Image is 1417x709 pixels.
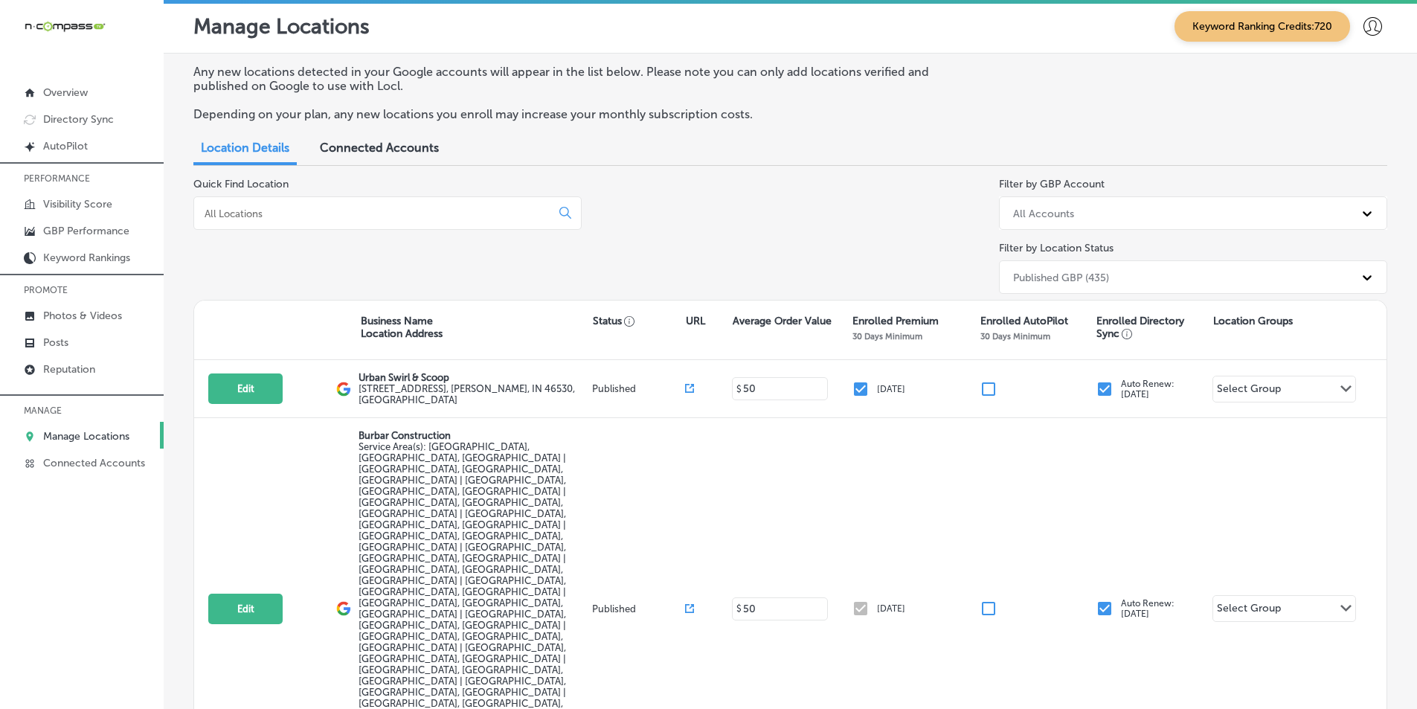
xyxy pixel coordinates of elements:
div: Published GBP (435) [1013,271,1109,283]
button: Edit [208,373,283,404]
div: Select Group [1217,602,1281,619]
p: $ [736,384,742,394]
p: GBP Performance [43,225,129,237]
span: Keyword Ranking Credits: 720 [1175,11,1350,42]
label: Filter by Location Status [999,242,1114,254]
p: Business Name Location Address [361,315,443,340]
p: Directory Sync [43,113,114,126]
p: [DATE] [877,603,905,614]
p: Depending on your plan, any new locations you enroll may increase your monthly subscription costs. [193,107,969,121]
img: logo [336,382,351,397]
p: Urban Swirl & Scoop [359,372,588,383]
p: Enrolled Premium [852,315,939,327]
p: Enrolled Directory Sync [1096,315,1205,340]
p: 30 Days Minimum [852,331,922,341]
p: Reputation [43,363,95,376]
p: Manage Locations [43,430,129,443]
img: logo [336,601,351,616]
p: URL [686,315,705,327]
p: Manage Locations [193,14,370,39]
p: Posts [43,336,68,349]
button: Edit [208,594,283,624]
p: Visibility Score [43,198,112,211]
p: $ [736,603,742,614]
span: Location Details [201,141,289,155]
p: Auto Renew: [DATE] [1121,379,1175,400]
p: Photos & Videos [43,309,122,322]
img: 660ab0bf-5cc7-4cb8-ba1c-48b5ae0f18e60NCTV_CLogo_TV_Black_-500x88.png [24,19,106,33]
p: Overview [43,86,88,99]
p: Location Groups [1213,315,1293,327]
p: [DATE] [877,384,905,394]
div: All Accounts [1013,207,1074,219]
p: Published [592,383,685,394]
p: Published [592,603,685,615]
span: Connected Accounts [320,141,439,155]
p: Any new locations detected in your Google accounts will appear in the list below. Please note you... [193,65,969,93]
p: Auto Renew: [DATE] [1121,598,1175,619]
p: Connected Accounts [43,457,145,469]
p: Average Order Value [733,315,832,327]
label: [STREET_ADDRESS] , [PERSON_NAME], IN 46530, [GEOGRAPHIC_DATA] [359,383,588,405]
p: 30 Days Minimum [980,331,1050,341]
p: Status [593,315,686,327]
p: AutoPilot [43,140,88,153]
input: All Locations [203,207,547,220]
label: Filter by GBP Account [999,178,1105,190]
p: Keyword Rankings [43,251,130,264]
div: Select Group [1217,382,1281,400]
p: Burbar Construction [359,430,588,441]
label: Quick Find Location [193,178,289,190]
p: Enrolled AutoPilot [980,315,1068,327]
